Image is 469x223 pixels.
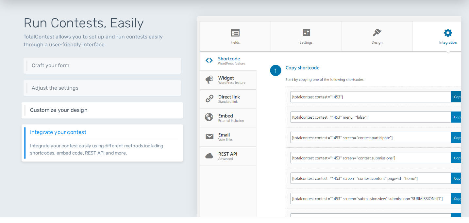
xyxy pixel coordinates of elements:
[30,113,178,113] p: Keep your website's design consistent by customizing the design to match your branding guidelines.
[30,139,178,156] p: Integrate your contest easily using different methods including shortcodes, embed code, REST API ...
[32,85,176,91] h6: Adjust the settings
[197,16,461,217] img: Integration
[24,16,181,30] h1: Run Contests, Easily
[32,63,176,68] h6: Craft your form
[24,33,181,49] p: TotalContest allows you to set up and run contests easily through a user-friendly interface.
[30,129,178,135] h6: Integrate your contest
[30,107,178,113] h6: Customize your design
